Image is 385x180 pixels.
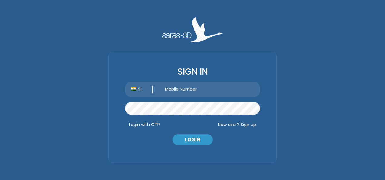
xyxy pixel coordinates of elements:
button: New user? Sign up [214,120,260,129]
button: Login with OTP [125,120,164,129]
input: Mobile Number [159,82,260,97]
img: Saras 3D [162,17,223,42]
span: 91 [138,86,149,92]
button: LOGIN [173,134,213,145]
h3: SIGN IN [125,67,260,77]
